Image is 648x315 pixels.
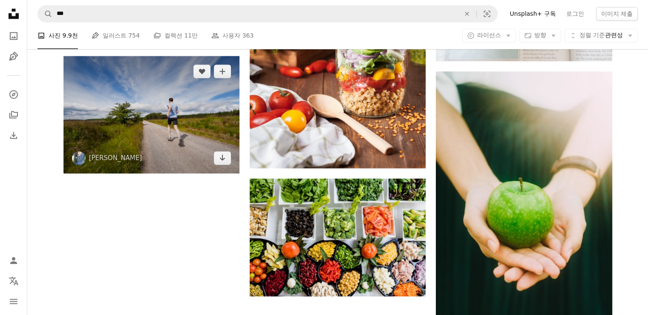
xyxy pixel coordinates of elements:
[5,252,22,269] a: 로그인 / 가입
[250,233,426,241] a: 야채 로트의 매크로 샷
[5,5,22,24] a: 홈 — Unsplash
[5,293,22,310] button: 메뉴
[561,7,589,20] a: 로그인
[242,31,254,41] span: 363
[153,22,198,50] a: 컬렉션 11만
[436,199,612,207] a: 초록색 사과를 들고 있는 사람
[63,111,239,118] a: 잔디밭 근처 도로에서 달리는 남자
[458,6,476,22] button: 삭제
[519,29,561,43] button: 방향
[211,22,253,50] a: 사용자 363
[5,272,22,289] button: 언어
[38,6,52,22] button: Unsplash 검색
[477,32,501,39] span: 라이선스
[5,27,22,44] a: 사진
[534,32,546,39] span: 방향
[250,178,426,296] img: 야채 로트의 매크로 샷
[128,31,140,41] span: 754
[92,22,140,50] a: 일러스트 754
[214,151,231,165] a: 다운로드
[596,7,638,20] button: 이미지 제출
[5,48,22,65] a: 일러스트
[564,29,638,43] button: 정렬 기준관련성
[5,127,22,144] a: 다운로드 내역
[5,106,22,123] a: 컬렉션
[214,64,231,78] button: 컬렉션에 추가
[184,31,198,41] span: 11만
[579,32,623,40] span: 관련성
[63,56,239,173] img: 잔디밭 근처 도로에서 달리는 남자
[72,151,86,165] img: Jenny Hill의 프로필로 이동
[579,32,605,39] span: 정렬 기준
[462,29,516,43] button: 라이선스
[5,86,22,103] a: 탐색
[504,7,561,20] a: Unsplash+ 구독
[37,5,498,22] form: 사이트 전체에서 이미지 찾기
[193,64,210,78] button: 좋아요
[89,154,142,162] a: [PERSON_NAME]
[477,6,497,22] button: 시각적 검색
